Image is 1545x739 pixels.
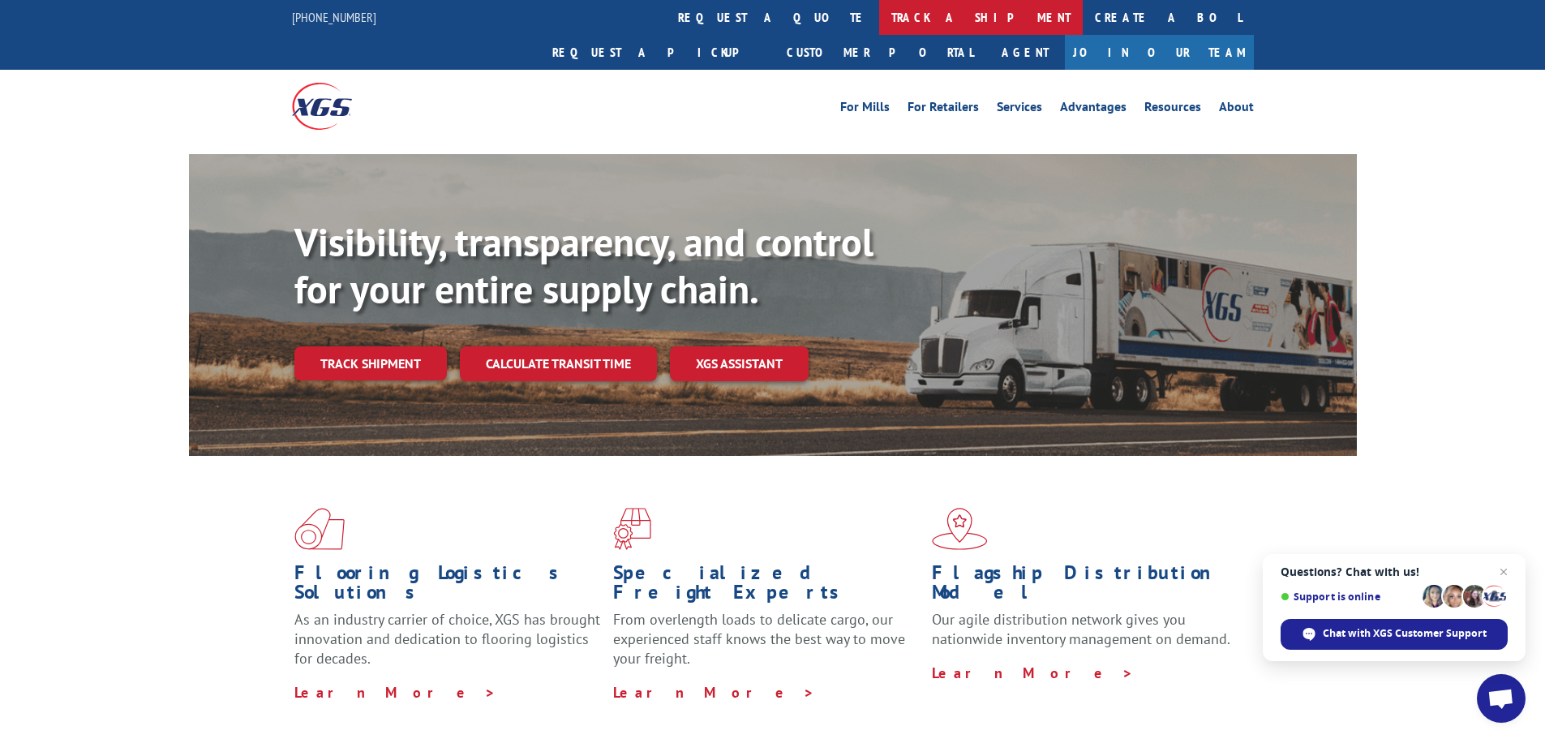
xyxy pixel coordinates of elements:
[1477,674,1526,723] div: Open chat
[670,346,809,381] a: XGS ASSISTANT
[932,610,1230,648] span: Our agile distribution network gives you nationwide inventory management on demand.
[997,101,1042,118] a: Services
[1323,626,1487,641] span: Chat with XGS Customer Support
[932,508,988,550] img: xgs-icon-flagship-distribution-model-red
[613,508,651,550] img: xgs-icon-focused-on-flooring-red
[1494,562,1513,582] span: Close chat
[985,35,1065,70] a: Agent
[1281,619,1508,650] div: Chat with XGS Customer Support
[1065,35,1254,70] a: Join Our Team
[1219,101,1254,118] a: About
[1060,101,1127,118] a: Advantages
[294,610,600,668] span: As an industry carrier of choice, XGS has brought innovation and dedication to flooring logistics...
[294,346,447,380] a: Track shipment
[1281,591,1417,603] span: Support is online
[932,664,1134,682] a: Learn More >
[460,346,657,381] a: Calculate transit time
[775,35,985,70] a: Customer Portal
[613,683,815,702] a: Learn More >
[840,101,890,118] a: For Mills
[932,563,1238,610] h1: Flagship Distribution Model
[292,9,376,25] a: [PHONE_NUMBER]
[294,217,873,314] b: Visibility, transparency, and control for your entire supply chain.
[908,101,979,118] a: For Retailers
[1281,565,1508,578] span: Questions? Chat with us!
[294,508,345,550] img: xgs-icon-total-supply-chain-intelligence-red
[294,683,496,702] a: Learn More >
[613,610,920,682] p: From overlength loads to delicate cargo, our experienced staff knows the best way to move your fr...
[1144,101,1201,118] a: Resources
[294,563,601,610] h1: Flooring Logistics Solutions
[613,563,920,610] h1: Specialized Freight Experts
[540,35,775,70] a: Request a pickup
